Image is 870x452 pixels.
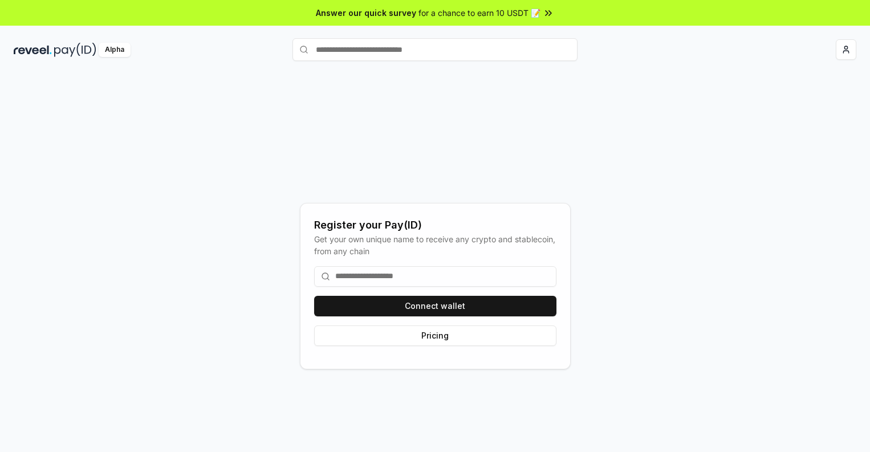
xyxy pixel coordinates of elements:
div: Get your own unique name to receive any crypto and stablecoin, from any chain [314,233,556,257]
button: Connect wallet [314,296,556,316]
div: Register your Pay(ID) [314,217,556,233]
span: Answer our quick survey [316,7,416,19]
button: Pricing [314,325,556,346]
img: pay_id [54,43,96,57]
span: for a chance to earn 10 USDT 📝 [418,7,540,19]
div: Alpha [99,43,131,57]
img: reveel_dark [14,43,52,57]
